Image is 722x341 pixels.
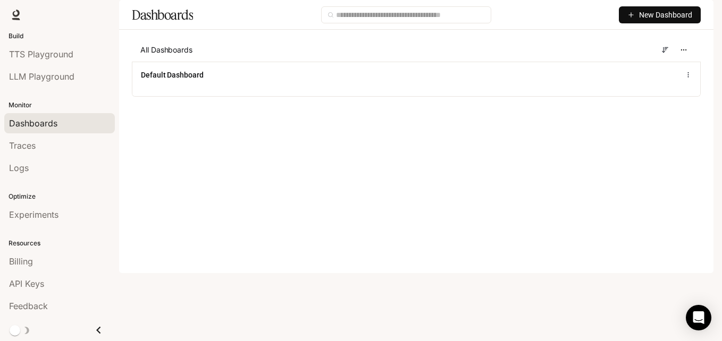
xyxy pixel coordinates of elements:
a: Default Dashboard [141,70,204,80]
button: New Dashboard [619,6,701,23]
span: New Dashboard [639,9,692,21]
div: Open Intercom Messenger [686,305,711,330]
h1: Dashboards [132,4,193,25]
span: All Dashboards [140,45,192,55]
